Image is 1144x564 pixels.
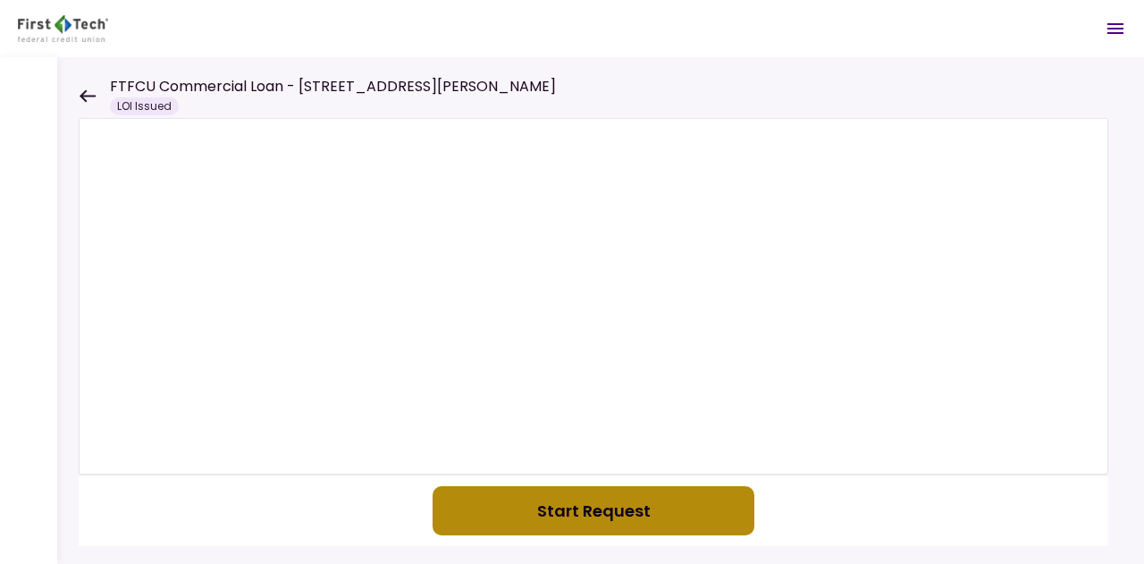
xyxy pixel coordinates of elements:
[110,97,179,115] div: LOI Issued
[18,15,108,42] img: Partner icon
[110,76,556,97] h1: FTFCU Commercial Loan - [STREET_ADDRESS][PERSON_NAME]
[433,486,754,535] button: Start Request
[79,118,1108,475] iframe: Welcome
[1094,7,1137,50] button: Open menu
